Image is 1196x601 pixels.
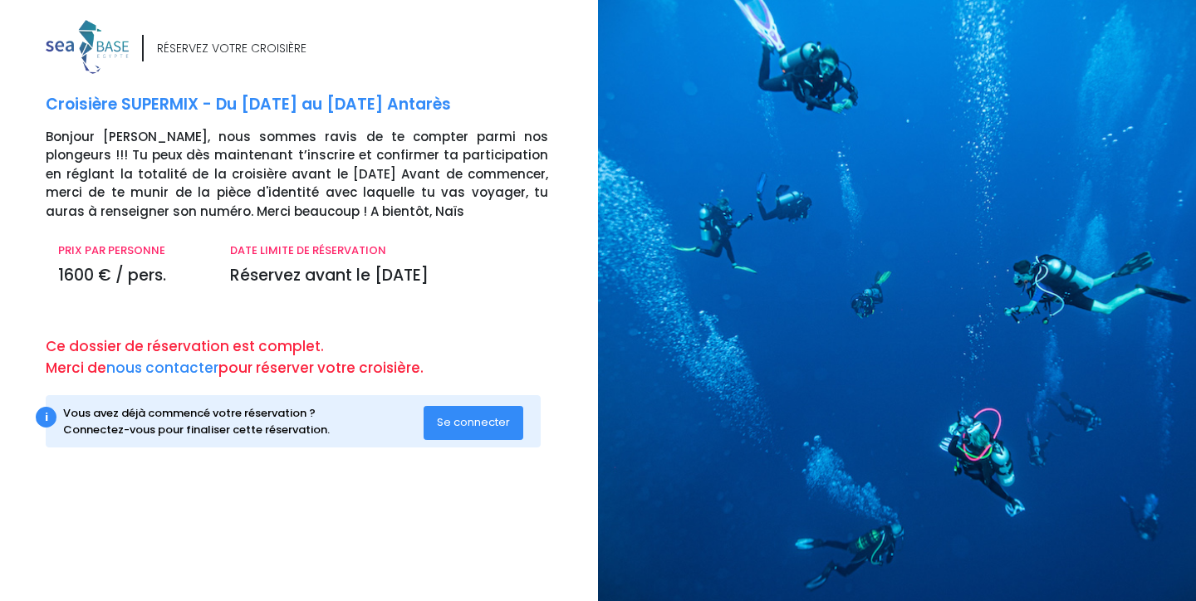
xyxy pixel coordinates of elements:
[424,415,523,429] a: Se connecter
[63,405,424,437] div: Vous avez déjà commencé votre réservation ? Connectez-vous pour finaliser cette réservation.
[58,242,205,259] p: PRIX PAR PERSONNE
[46,128,586,222] p: Bonjour [PERSON_NAME], nous sommes ravis de te compter parmi nos plongeurs !!! Tu peux dès mainte...
[58,264,205,288] p: 1600 € / pers.
[157,40,306,57] div: RÉSERVEZ VOTRE CROISIÈRE
[106,358,218,378] a: nous contacter
[424,406,523,439] button: Se connecter
[230,264,548,288] p: Réservez avant le [DATE]
[437,414,510,430] span: Se connecter
[36,407,56,428] div: i
[46,93,586,117] p: Croisière SUPERMIX - Du [DATE] au [DATE] Antarès
[230,242,548,259] p: DATE LIMITE DE RÉSERVATION
[46,336,586,379] p: Ce dossier de réservation est complet. Merci de pour réserver votre croisière.
[46,20,129,74] img: logo_color1.png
